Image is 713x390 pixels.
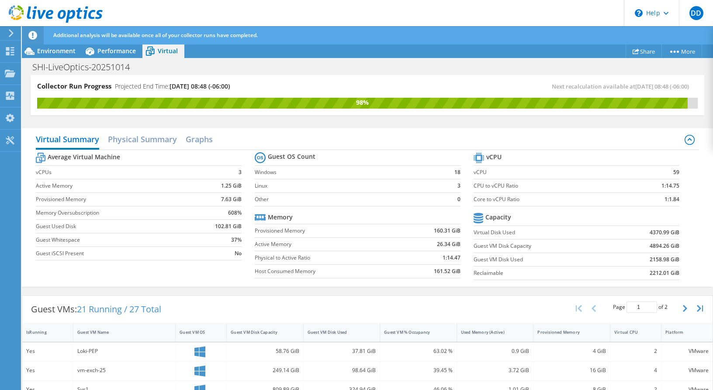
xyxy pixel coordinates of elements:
[268,152,315,161] b: Guest OS Count
[180,329,212,335] div: Guest VM OS
[457,195,460,204] b: 0
[53,31,258,39] span: Additional analysis will be available once all of your collector runs have completed.
[689,6,703,20] span: DD
[461,329,519,335] div: Used Memory (Active)
[308,346,376,356] div: 37.81 GiB
[108,130,177,148] h2: Physical Summary
[37,47,76,55] span: Environment
[614,346,657,356] div: 2
[635,9,643,17] svg: \n
[661,181,679,190] b: 1:14.75
[443,253,460,262] b: 1:14.47
[308,329,366,335] div: Guest VM Disk Used
[474,269,613,277] label: Reclaimable
[626,301,657,313] input: jump to page
[474,242,613,250] label: Guest VM Disk Capacity
[221,195,242,204] b: 7.63 GiB
[26,366,69,375] div: Yes
[228,209,242,217] b: 608%
[255,226,401,235] label: Provisioned Memory
[461,366,530,375] div: 3.72 GiB
[115,82,230,91] h4: Projected End Time:
[650,242,679,250] b: 4894.26 GiB
[537,346,606,356] div: 4 GiB
[384,346,453,356] div: 63.02 %
[36,249,192,258] label: Guest iSCSI Present
[255,267,401,276] label: Host Consumed Memory
[77,303,161,315] span: 21 Running / 27 Total
[77,346,171,356] div: Loki-PEP
[186,130,213,148] h2: Graphs
[231,366,299,375] div: 249.14 GiB
[37,98,688,107] div: 98%
[635,82,689,90] span: [DATE] 08:48 (-06:00)
[255,253,401,262] label: Physical to Active Ratio
[650,255,679,264] b: 2158.98 GiB
[97,47,136,55] span: Performance
[437,240,460,249] b: 26.34 GiB
[552,82,693,90] span: Next recalculation available at
[36,222,192,231] label: Guest Used Disk
[474,228,613,237] label: Virtual Disk Used
[626,44,662,58] a: Share
[235,249,242,258] b: No
[36,209,192,217] label: Memory Oversubscription
[239,168,242,177] b: 3
[221,181,242,190] b: 1.25 GiB
[614,329,647,335] div: Virtual CPU
[231,346,299,356] div: 58.76 GiB
[454,168,460,177] b: 18
[231,236,242,244] b: 37%
[485,213,511,222] b: Capacity
[650,269,679,277] b: 2212.01 GiB
[537,366,606,375] div: 16 GiB
[434,267,460,276] b: 161.52 GiB
[231,329,289,335] div: Guest VM Disk Capacity
[22,296,170,323] div: Guest VMs:
[36,236,192,244] label: Guest Whitespace
[268,213,293,222] b: Memory
[537,329,595,335] div: Provisioned Memory
[474,181,625,190] label: CPU to vCPU Ratio
[28,62,143,72] h1: SHI-LiveOptics-20251014
[308,366,376,375] div: 98.64 GiB
[661,44,702,58] a: More
[665,195,679,204] b: 1:1.84
[26,346,69,356] div: Yes
[77,329,161,335] div: Guest VM Name
[650,228,679,237] b: 4370.99 GiB
[255,181,442,190] label: Linux
[255,195,442,204] label: Other
[461,346,530,356] div: 0.9 GiB
[457,181,460,190] b: 3
[26,329,59,335] div: IsRunning
[665,366,709,375] div: VMware
[158,47,178,55] span: Virtual
[384,366,453,375] div: 39.45 %
[486,153,502,161] b: vCPU
[77,366,171,375] div: vm-exch-25
[665,329,698,335] div: Platform
[215,222,242,231] b: 102.81 GiB
[48,153,120,161] b: Average Virtual Machine
[36,195,192,204] label: Provisioned Memory
[474,255,613,264] label: Guest VM Disk Used
[255,168,442,177] label: Windows
[665,303,668,311] span: 2
[474,168,625,177] label: vCPU
[673,168,679,177] b: 59
[36,130,99,150] h2: Virtual Summary
[384,329,442,335] div: Guest VM % Occupancy
[36,181,192,190] label: Active Memory
[665,346,709,356] div: VMware
[474,195,625,204] label: Core to vCPU Ratio
[614,366,657,375] div: 4
[255,240,401,249] label: Active Memory
[434,226,460,235] b: 160.31 GiB
[613,301,668,313] span: Page of
[36,168,192,177] label: vCPUs
[170,82,230,90] span: [DATE] 08:48 (-06:00)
